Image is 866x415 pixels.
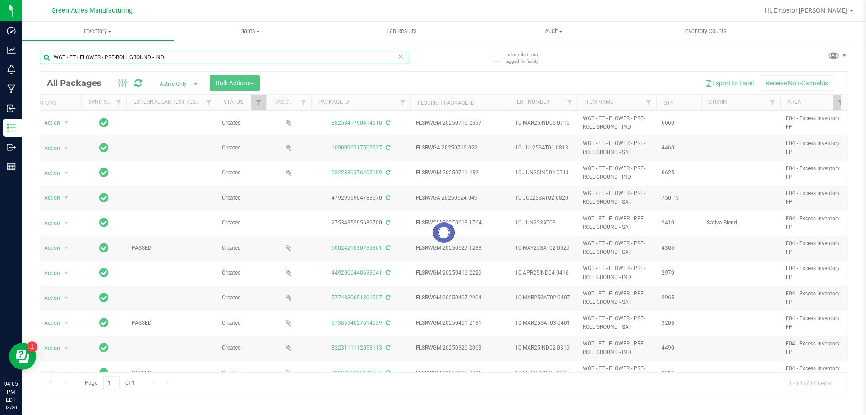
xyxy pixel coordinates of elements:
[4,404,18,411] p: 08/20
[7,65,16,74] inline-svg: Monitoring
[174,22,326,41] a: Plants
[326,22,478,41] a: Lab Results
[27,341,37,352] iframe: Resource center unread badge
[478,22,630,41] a: Audit
[7,46,16,55] inline-svg: Analytics
[174,27,325,35] span: Plants
[40,51,408,64] input: Search Package ID, Item Name, SKU, Lot or Part Number...
[765,7,849,14] span: Hi, Emperor [PERSON_NAME]!
[7,162,16,171] inline-svg: Reports
[51,7,133,14] span: Green Acres Manufacturing
[672,27,739,35] span: Inventory Counts
[374,27,429,35] span: Lab Results
[7,84,16,93] inline-svg: Manufacturing
[22,22,174,41] a: Inventory
[397,51,404,62] span: Clear
[9,343,36,370] iframe: Resource center
[4,380,18,404] p: 04:05 PM EDT
[7,26,16,35] inline-svg: Dashboard
[22,27,174,35] span: Inventory
[7,143,16,152] inline-svg: Outbound
[7,123,16,132] inline-svg: Inventory
[478,27,629,35] span: Audit
[630,22,782,41] a: Inventory Counts
[505,51,550,65] span: Include items not tagged for facility
[7,104,16,113] inline-svg: Inbound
